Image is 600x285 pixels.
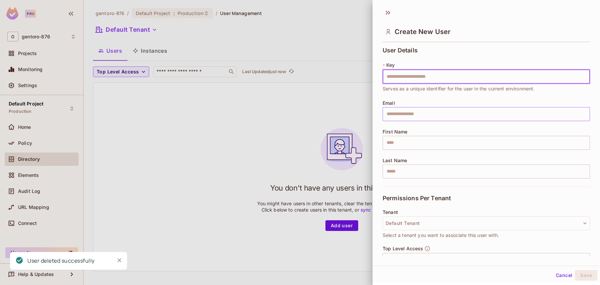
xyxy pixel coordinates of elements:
[383,129,408,134] span: First Name
[395,28,451,36] span: Create New User
[553,270,575,281] button: Cancel
[383,158,407,163] span: Last Name
[383,210,398,215] span: Tenant
[386,62,395,68] span: Key
[383,47,418,54] span: User Details
[383,232,499,239] span: Select a tenant you want to associate this user with.
[27,257,95,265] div: User deleted successfully
[383,246,423,251] span: Top Level Access
[383,85,535,92] span: Serves as a unique identifier for the user in the current environment.
[383,195,451,202] span: Permissions Per Tenant
[383,216,590,230] button: Default Tenant
[383,100,395,106] span: Email
[575,270,597,281] button: Save
[114,255,124,265] button: Close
